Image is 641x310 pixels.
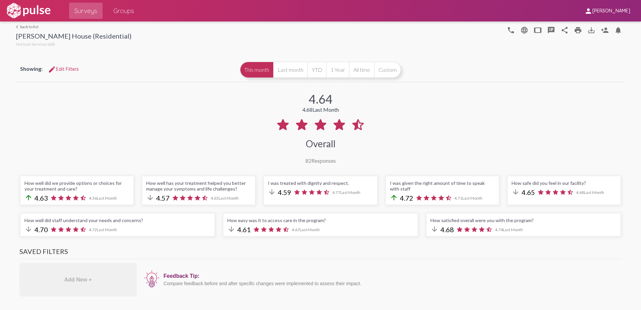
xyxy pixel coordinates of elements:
[143,270,160,289] img: icon12.png
[113,5,134,17] span: Groups
[598,23,611,37] button: Person
[43,63,84,75] button: Edit FiltersEdit Filters
[454,196,482,201] span: 4.71
[146,180,251,192] div: How well has your treatment helped you better manage your symptoms and life challenges?
[309,92,333,106] div: 4.64
[24,217,211,223] div: How well did staff understand your needs and concerns?
[35,194,48,202] span: 4.63
[16,25,20,29] mat-icon: arrow_back_ios
[273,62,307,78] button: Last month
[164,281,618,286] div: Compare feedback before and after specific changes were implemented to assess their impact.
[89,196,117,201] span: 4.56
[16,32,131,42] div: [PERSON_NAME] House (Residential)
[520,26,528,34] mat-icon: language
[227,217,413,223] div: How easy was it to access care in the program?
[544,23,558,37] button: speaker_notes
[219,196,239,201] span: Last Month
[24,180,129,192] div: How well did we provide options or choices for your treatment and care?
[585,23,598,37] button: Download
[592,8,630,14] span: [PERSON_NAME]
[430,217,617,223] div: How satisfied overall were you with the program?
[24,194,33,202] mat-icon: arrow_upward
[268,180,373,186] div: I was treated with dignity and respect.
[522,188,535,196] span: 4.65
[349,62,374,78] button: All time
[326,62,349,78] button: 1 Year
[587,26,595,34] mat-icon: Download
[576,190,604,195] span: 4.68
[305,157,311,164] span: 82
[69,3,103,19] a: Surveys
[584,7,592,15] mat-icon: person
[5,2,52,19] img: white-logo.svg
[278,188,291,196] span: 4.59
[390,180,495,192] div: I was given the right amount of time to speak with staff
[574,26,582,34] mat-icon: print
[531,23,544,37] button: tablet
[512,188,520,196] mat-icon: arrow_downward
[24,225,33,233] mat-icon: arrow_downward
[292,227,320,232] span: 4.67
[227,225,235,233] mat-icon: arrow_downward
[579,4,636,17] button: [PERSON_NAME]
[611,23,625,37] button: Bell
[601,26,609,34] mat-icon: Person
[89,227,117,232] span: 4.72
[48,65,56,73] mat-icon: Edit Filters
[547,26,555,34] mat-icon: speaker_notes
[211,196,239,201] span: 4.65
[507,26,515,34] mat-icon: language
[146,194,154,202] mat-icon: arrow_downward
[164,273,618,279] div: Feedback Tip:
[561,26,569,34] mat-icon: Share
[534,26,542,34] mat-icon: tablet
[240,62,273,78] button: This month
[340,190,360,195] span: Last Month
[156,194,170,202] span: 4.57
[512,180,617,186] div: How safe did you feel in our facility?
[390,194,398,202] mat-icon: arrow_upward
[571,23,585,37] a: print
[558,23,571,37] button: Share
[518,23,531,37] button: language
[614,26,622,34] mat-icon: Bell
[20,65,43,72] span: Showing:
[312,106,339,113] span: Last Month
[108,3,139,19] a: Groups
[16,24,131,29] a: back to list
[503,227,523,232] span: Last Month
[302,106,339,113] div: 4.68
[74,5,97,17] span: Surveys
[584,190,604,195] span: Last Month
[19,247,622,259] h3: Saved Filters
[332,190,360,195] span: 4.77
[462,196,482,201] span: Last Month
[237,225,251,234] span: 4.61
[504,23,518,37] button: language
[35,225,48,234] span: 4.70
[97,227,117,232] span: Last Month
[300,227,320,232] span: Last Month
[400,194,413,202] span: 4.72
[441,225,454,234] span: 4.68
[48,66,79,72] span: Edit Filters
[374,62,401,78] button: Custom
[19,263,137,297] div: Add New +
[305,157,336,164] div: Responses
[307,62,326,78] button: YTD
[16,42,55,47] span: Horizon Services (All)
[430,225,439,233] mat-icon: arrow_downward
[306,138,336,149] div: Overall
[495,227,523,232] span: 4.74
[97,196,117,201] span: Last Month
[268,188,276,196] mat-icon: arrow_downward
